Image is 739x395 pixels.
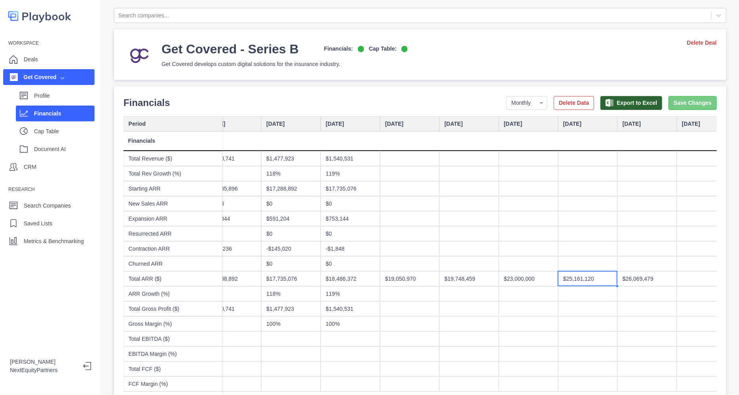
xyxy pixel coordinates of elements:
div: $0 [261,256,321,271]
div: $0 [321,226,380,241]
div: Total ARR ($) [123,271,222,286]
div: New Sales ARR [123,196,222,211]
div: [DATE] [499,116,558,131]
div: Resurrected ARR [123,226,222,241]
div: $3,888 [202,196,261,211]
div: ARR Growth (%) [123,286,222,301]
div: Total Revenue ($) [123,151,222,166]
div: 100% [202,316,261,331]
div: $0 [202,226,261,241]
div: $1,477,923 [261,301,321,316]
p: CRM [24,163,36,171]
div: $1,540,531 [321,151,380,166]
div: 100% [261,316,321,331]
p: Cap Table [34,127,95,136]
p: Deals [24,55,38,64]
div: Total FCF ($) [123,361,222,376]
button: Export to Excel [600,96,662,110]
div: $26,069,479 [617,271,677,286]
a: Delete Deal [687,39,717,47]
p: NextEquityPartners [10,366,77,374]
div: Period [123,116,222,131]
div: $23,000,000 [499,271,558,286]
div: [DATE] [617,116,677,131]
div: [DATE] [439,116,499,131]
div: 137% [202,286,261,301]
div: Gross Margin (%) [123,316,222,331]
div: [DATE] [677,116,736,131]
div: [DATE] [202,116,261,131]
h3: Get Covered - Series B [161,41,299,57]
div: $544,344 [202,211,261,226]
div: -$145,236 [202,241,261,256]
div: $19,050,970 [380,271,439,286]
div: $0 [261,226,321,241]
div: 119% [321,166,380,181]
div: Total EBITDA ($) [123,331,222,346]
div: EBITDA Margin (%) [123,346,222,361]
div: [DATE] [380,116,439,131]
div: [DATE] [261,116,321,131]
div: 100% [321,316,380,331]
div: Financials [123,131,222,151]
p: Document AI [34,145,95,153]
img: company-logo [123,39,155,70]
div: $17,288,892 [261,181,321,196]
div: Contraction ARR [123,241,222,256]
div: 137% [202,166,261,181]
div: $1,440,741 [202,151,261,166]
p: Financials [123,96,170,110]
div: 118% [261,166,321,181]
div: [DATE] [321,116,380,131]
div: $1,440,741 [202,301,261,316]
div: $17,735,076 [261,271,321,286]
p: Profile [34,92,95,100]
div: $1,477,923 [261,151,321,166]
img: on-logo [401,46,408,52]
div: -$145,020 [261,241,321,256]
button: Delete Data [554,96,594,110]
div: Starting ARR [123,181,222,196]
div: $0 [321,256,380,271]
div: [DATE] [558,116,617,131]
div: FCF Margin (%) [123,376,222,391]
div: Expansion ARR [123,211,222,226]
p: Saved Lists [24,219,52,228]
p: Get Covered develops custom digital solutions for the insurance industry. [161,60,408,68]
div: Total Rev Growth (%) [123,166,222,181]
div: Get Covered [10,73,57,81]
div: -$1,848 [321,241,380,256]
div: Total Gross Profit ($) [123,301,222,316]
button: Save Changes [669,96,717,110]
div: Churned ARR [123,256,222,271]
p: Search Companies [24,202,71,210]
p: [PERSON_NAME] [10,358,77,366]
div: $16,885,896 [202,181,261,196]
div: $17,735,076 [321,181,380,196]
div: $0 [202,256,261,271]
div: $591,204 [261,211,321,226]
div: $1,540,531 [321,301,380,316]
div: 119% [321,286,380,301]
div: $753,144 [321,211,380,226]
div: $25,161,120 [558,271,617,286]
div: $0 [321,196,380,211]
div: $0 [261,196,321,211]
img: on-logo [358,46,364,52]
img: company image [10,73,18,81]
div: 118% [261,286,321,301]
p: Financials: [324,45,353,53]
p: Cap Table: [369,45,397,53]
div: $17,288,892 [202,271,261,286]
div: $19,748,459 [439,271,499,286]
p: Metrics & Benchmarking [24,237,84,246]
div: $18,486,372 [321,271,380,286]
img: logo-colored [8,8,71,24]
p: Financials [34,110,95,118]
